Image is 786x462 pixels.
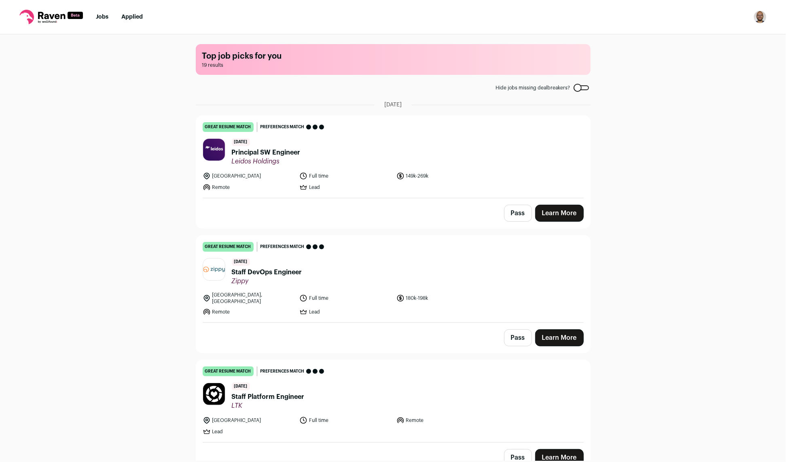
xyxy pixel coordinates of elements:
[202,51,584,62] h1: Top job picks for you
[299,172,392,180] li: Full time
[299,308,392,316] li: Lead
[535,329,584,346] a: Learn More
[232,402,305,410] span: LTK
[396,416,489,424] li: Remote
[203,242,254,252] div: great resume match
[754,11,767,23] img: 12047615-medium_jpg
[203,428,295,436] li: Lead
[203,183,295,191] li: Remote
[232,392,305,402] span: Staff Platform Engineer
[384,101,402,109] span: [DATE]
[203,383,225,405] img: 75d105b4ce1fa16fbbe87e241745c277473364a4594ae01606a1c1bb7ba84ee2.jpg
[396,172,489,180] li: 149k-269k
[496,85,570,91] span: Hide jobs missing dealbreakers?
[232,258,250,266] span: [DATE]
[203,172,295,180] li: [GEOGRAPHIC_DATA]
[203,267,225,273] img: 67d11ef9d4ff77eea05486302f54d4c254002877c94dfb9919d502da601dc411.png
[121,14,143,20] a: Applied
[504,205,532,222] button: Pass
[261,243,305,251] span: Preferences match
[261,367,305,375] span: Preferences match
[203,367,254,376] div: great resume match
[299,292,392,305] li: Full time
[232,383,250,390] span: [DATE]
[299,416,392,424] li: Full time
[202,62,584,68] span: 19 results
[203,139,225,161] img: 3b1b1cd2ab0c6445b475569198bfd85317ef2325ff25dc5d81e7a10a29de85a8.jpg
[232,267,302,277] span: Staff DevOps Engineer
[203,292,295,305] li: [GEOGRAPHIC_DATA], [GEOGRAPHIC_DATA]
[261,123,305,131] span: Preferences match
[232,277,302,285] span: Zippy
[203,308,295,316] li: Remote
[203,122,254,132] div: great resume match
[196,360,590,442] a: great resume match Preferences match [DATE] Staff Platform Engineer LTK [GEOGRAPHIC_DATA] Full ti...
[96,14,108,20] a: Jobs
[232,138,250,146] span: [DATE]
[535,205,584,222] a: Learn More
[203,416,295,424] li: [GEOGRAPHIC_DATA]
[754,11,767,23] button: Open dropdown
[232,148,301,157] span: Principal SW Engineer
[504,329,532,346] button: Pass
[396,292,489,305] li: 180k-198k
[299,183,392,191] li: Lead
[196,235,590,322] a: great resume match Preferences match [DATE] Staff DevOps Engineer Zippy [GEOGRAPHIC_DATA], [GEOGR...
[196,116,590,198] a: great resume match Preferences match [DATE] Principal SW Engineer Leidos Holdings [GEOGRAPHIC_DAT...
[232,157,301,165] span: Leidos Holdings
